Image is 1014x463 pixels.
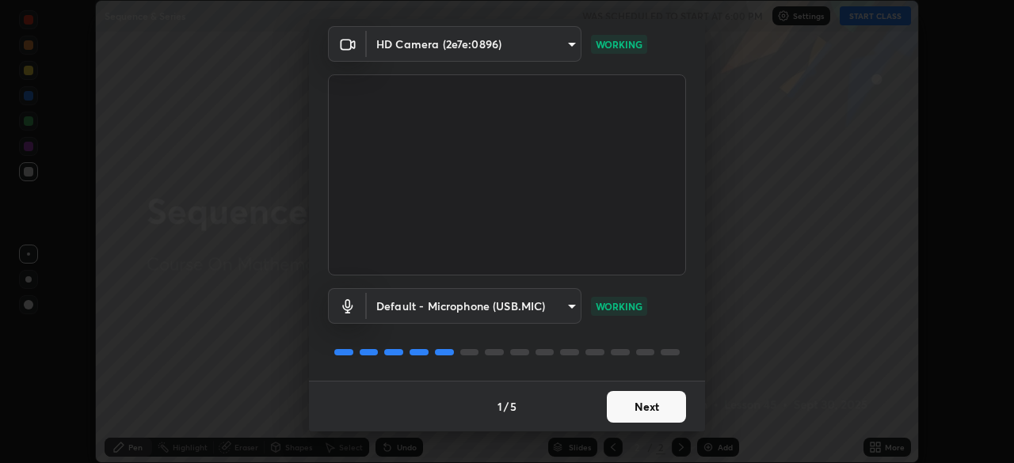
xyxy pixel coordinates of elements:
div: HD Camera (2e7e:0896) [367,288,581,324]
h4: 5 [510,398,517,415]
div: HD Camera (2e7e:0896) [367,26,581,62]
h4: / [504,398,509,415]
h4: 1 [497,398,502,415]
p: WORKING [596,299,642,313]
p: WORKING [596,37,642,51]
button: Next [607,391,686,423]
